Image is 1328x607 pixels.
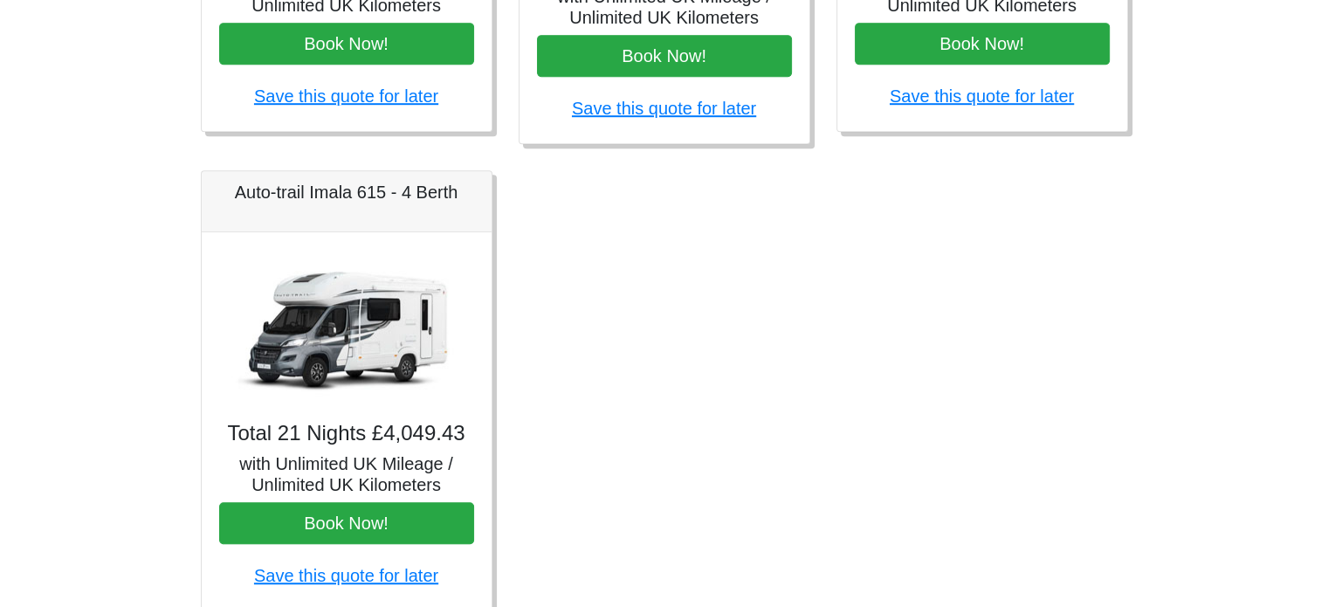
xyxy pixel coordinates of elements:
[219,502,474,544] button: Book Now!
[219,453,474,495] h5: with Unlimited UK Mileage / Unlimited UK Kilometers
[254,566,438,585] a: Save this quote for later
[219,421,474,446] h4: Total 21 Nights £4,049.43
[219,182,474,203] h5: Auto-trail Imala 615 - 4 Berth
[224,250,469,407] img: Auto-trail Imala 615 - 4 Berth
[855,23,1110,65] button: Book Now!
[537,35,792,77] button: Book Now!
[572,99,756,118] a: Save this quote for later
[219,23,474,65] button: Book Now!
[254,86,438,106] a: Save this quote for later
[890,86,1074,106] a: Save this quote for later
